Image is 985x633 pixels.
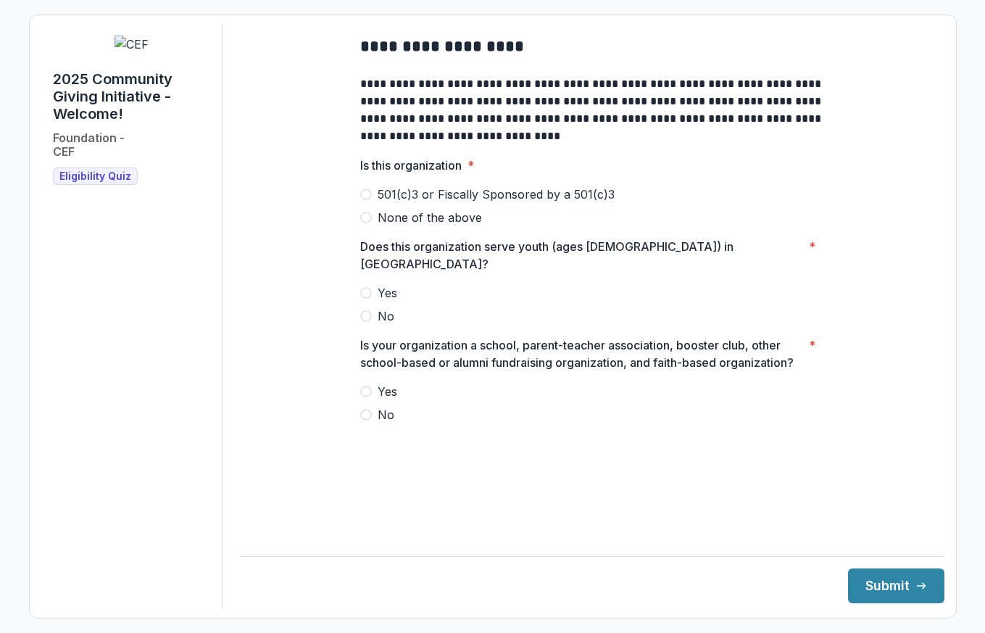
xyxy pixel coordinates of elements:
[53,70,210,123] h1: 2025 Community Giving Initiative - Welcome!
[360,157,462,174] p: Is this organization
[378,186,615,203] span: 501(c)3 or Fiscally Sponsored by a 501(c)3
[378,284,397,302] span: Yes
[378,307,394,325] span: No
[848,568,944,603] button: Submit
[378,383,397,400] span: Yes
[59,170,131,183] span: Eligibility Quiz
[378,209,482,226] span: None of the above
[360,238,803,273] p: Does this organization serve youth (ages [DEMOGRAPHIC_DATA]) in [GEOGRAPHIC_DATA]?
[115,36,149,53] img: CEF
[53,131,125,159] h2: Foundation - CEF
[378,406,394,423] span: No
[360,336,803,371] p: Is your organization a school, parent-teacher association, booster club, other school-based or al...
